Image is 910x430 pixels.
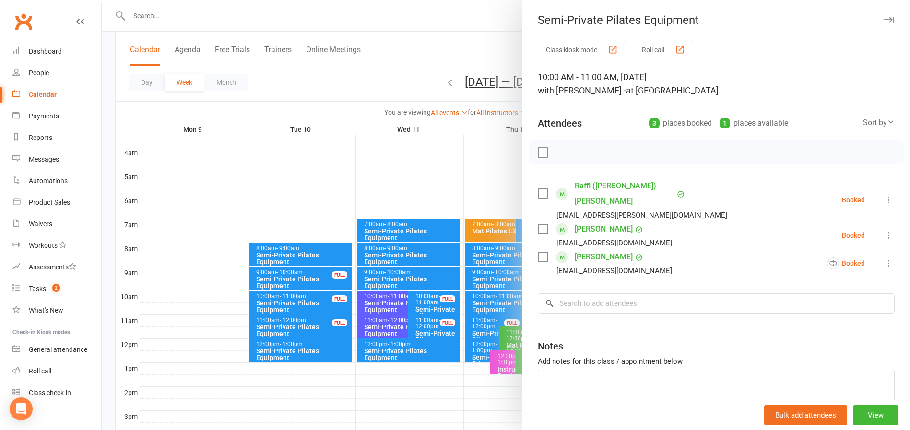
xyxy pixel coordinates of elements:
[12,360,101,382] a: Roll call
[12,62,101,84] a: People
[12,84,101,105] a: Calendar
[12,170,101,192] a: Automations
[626,85,719,95] span: at [GEOGRAPHIC_DATA]
[29,346,87,353] div: General attendance
[29,177,68,185] div: Automations
[29,69,49,77] div: People
[12,235,101,256] a: Workouts
[12,278,101,300] a: Tasks 2
[720,118,730,128] div: 1
[842,232,865,239] div: Booked
[12,213,101,235] a: Waivers
[538,41,626,58] button: Class kiosk mode
[720,116,788,130] div: places available
[863,116,895,129] div: Sort by
[12,127,101,149] a: Reports
[10,397,33,420] div: Open Intercom Messenger
[29,47,62,55] div: Dashboard
[12,300,101,321] a: What's New
[575,178,674,209] a: Raffi ([PERSON_NAME]) [PERSON_NAME]
[522,13,910,27] div: Semi-Private Pilates Equipment
[634,41,693,58] button: Roll call
[12,382,101,404] a: Class kiosk mode
[556,209,727,221] div: [EMAIL_ADDRESS][PERSON_NAME][DOMAIN_NAME]
[29,389,71,396] div: Class check-in
[29,220,52,228] div: Waivers
[842,197,865,203] div: Booked
[827,257,865,269] div: Booked
[853,405,898,425] button: View
[12,10,35,34] a: Clubworx
[538,116,582,130] div: Attendees
[538,293,895,314] input: Search to add attendees
[649,118,660,128] div: 3
[556,237,672,249] div: [EMAIL_ADDRESS][DOMAIN_NAME]
[538,85,626,95] span: with [PERSON_NAME] -
[12,149,101,170] a: Messages
[52,284,60,292] span: 2
[538,339,563,353] div: Notes
[12,105,101,127] a: Payments
[29,306,63,314] div: What's New
[29,91,57,98] div: Calendar
[575,221,633,237] a: [PERSON_NAME]
[29,242,58,249] div: Workouts
[29,367,51,375] div: Roll call
[556,265,672,277] div: [EMAIL_ADDRESS][DOMAIN_NAME]
[29,112,59,120] div: Payments
[538,356,895,367] div: Add notes for this class / appointment below
[29,285,46,292] div: Tasks
[12,41,101,62] a: Dashboard
[29,134,52,141] div: Reports
[575,249,633,265] a: [PERSON_NAME]
[538,70,895,97] div: 10:00 AM - 11:00 AM, [DATE]
[649,116,712,130] div: places booked
[29,263,76,271] div: Assessments
[12,192,101,213] a: Product Sales
[12,256,101,278] a: Assessments
[12,339,101,360] a: General attendance kiosk mode
[29,198,70,206] div: Product Sales
[29,155,59,163] div: Messages
[764,405,847,425] button: Bulk add attendees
